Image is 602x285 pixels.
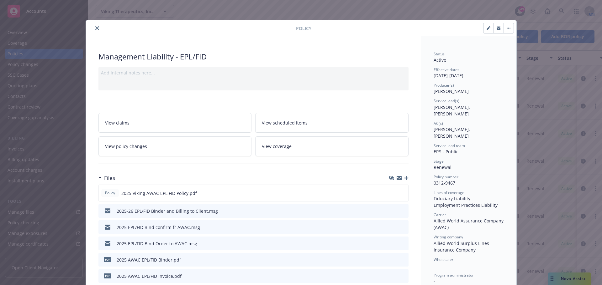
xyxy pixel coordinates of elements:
div: 2025 AWAC EPL/FID Invoice.pdf [117,273,182,279]
span: View claims [105,120,129,126]
div: 2025-26 EPL/FID Binder and Billing to Client.msg [117,208,218,214]
button: download file [390,190,395,196]
a: View claims [98,113,252,133]
span: AC(s) [434,121,443,126]
span: [PERSON_NAME], [PERSON_NAME] [434,104,471,117]
span: Program administrator [434,272,474,278]
a: View scheduled items [255,113,409,133]
div: Add internal notes here... [101,69,406,76]
button: download file [390,273,395,279]
span: Lines of coverage [434,190,464,195]
span: Producer(s) [434,83,454,88]
span: [PERSON_NAME], [PERSON_NAME] [434,126,471,139]
span: View policy changes [105,143,147,150]
span: Effective dates [434,67,459,72]
span: - [434,278,435,284]
span: Writing company [434,234,463,240]
div: Fiduciary Liability [434,195,504,202]
span: - [434,262,435,268]
span: Policy [296,25,311,32]
span: View scheduled items [262,120,308,126]
span: Service lead(s) [434,98,459,104]
span: [PERSON_NAME] [434,88,469,94]
span: Policy number [434,174,458,180]
span: Policy [104,190,116,196]
a: View policy changes [98,136,252,156]
span: Allied World Assurance Company (AWAC) [434,218,505,230]
span: 2025 Viking AWAC EPL FID Policy.pdf [121,190,197,196]
span: pdf [104,257,111,262]
span: Carrier [434,212,446,217]
div: 2025 EPL/FID Bind confirm fr AWAC.msg [117,224,200,231]
span: Renewal [434,164,451,170]
span: Active [434,57,446,63]
h3: Files [104,174,115,182]
div: Employment Practices Liability [434,202,504,208]
button: preview file [400,257,406,263]
span: View coverage [262,143,292,150]
span: Wholesaler [434,257,453,262]
button: download file [390,208,395,214]
div: 2025 AWAC EPL/FID Binder.pdf [117,257,181,263]
div: Files [98,174,115,182]
div: [DATE] - [DATE] [434,67,504,79]
span: Service lead team [434,143,465,148]
button: download file [390,257,395,263]
button: download file [390,240,395,247]
button: preview file [400,190,406,196]
button: preview file [400,240,406,247]
a: View coverage [255,136,409,156]
div: 2025 EPL/FID Bind Order to AWAC.msg [117,240,197,247]
button: preview file [400,224,406,231]
button: close [93,24,101,32]
span: Allied World Surplus Lines Insurance Company [434,240,490,253]
button: download file [390,224,395,231]
span: Stage [434,159,444,164]
button: preview file [400,273,406,279]
button: preview file [400,208,406,214]
span: Status [434,51,445,57]
span: 0312-9467 [434,180,455,186]
div: Management Liability - EPL/FID [98,51,409,62]
span: ERS - Public [434,149,458,155]
span: pdf [104,273,111,278]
